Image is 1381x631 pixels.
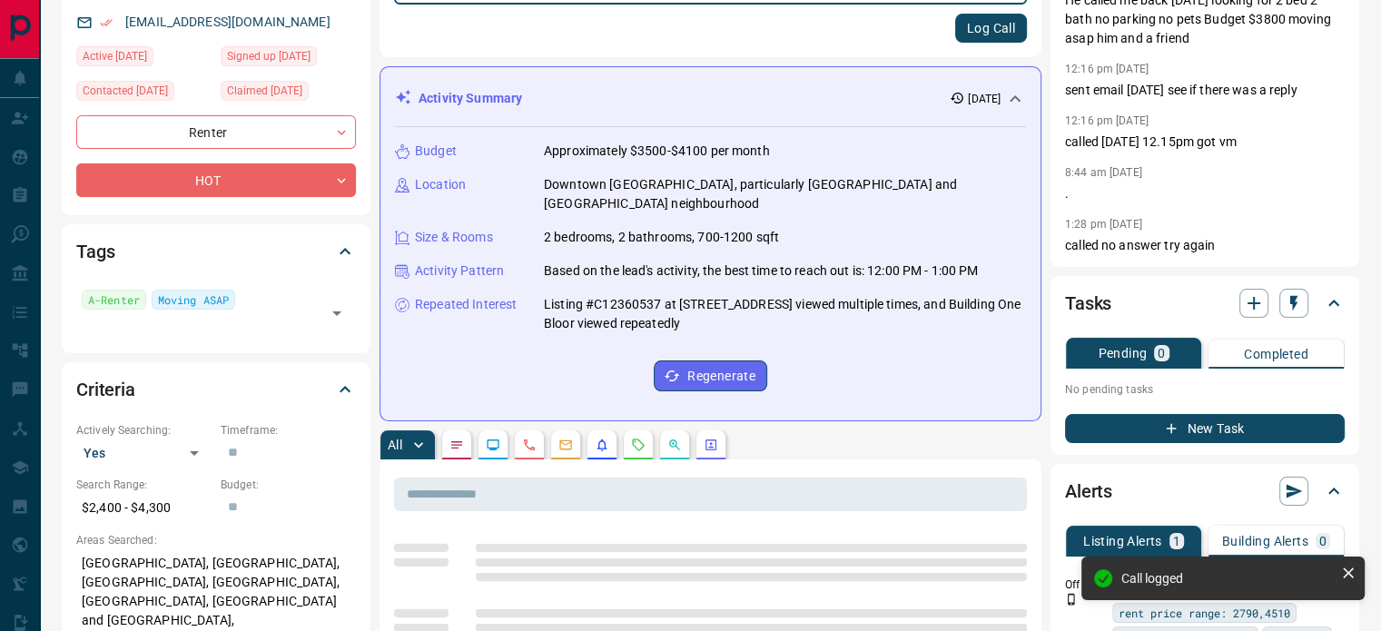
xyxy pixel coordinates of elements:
p: Repeated Interest [415,295,517,314]
p: Completed [1244,348,1308,360]
div: Yes [76,439,212,468]
p: Listing #C12360537 at [STREET_ADDRESS] viewed multiple times, and Building One Bloor viewed repea... [544,295,1026,333]
p: 1 [1173,535,1180,547]
div: Thu Feb 23 2023 [221,46,356,72]
h2: Tasks [1065,289,1111,318]
p: All [388,439,402,451]
p: sent email [DATE] see if there was a reply [1065,81,1345,100]
p: Listing Alerts [1083,535,1162,547]
svg: Agent Actions [704,438,718,452]
p: Search Range: [76,477,212,493]
p: No pending tasks [1065,376,1345,403]
svg: Push Notification Only [1065,593,1078,606]
p: 12:16 pm [DATE] [1065,114,1149,127]
p: Budget [415,142,457,161]
div: Alerts [1065,469,1345,513]
svg: Requests [631,438,646,452]
p: Based on the lead's activity, the best time to reach out is: 12:00 PM - 1:00 PM [544,261,978,281]
h2: Tags [76,237,114,266]
p: Downtown [GEOGRAPHIC_DATA], particularly [GEOGRAPHIC_DATA] and [GEOGRAPHIC_DATA] neighbourhood [544,175,1026,213]
p: 8:44 am [DATE] [1065,166,1142,179]
h2: Criteria [76,375,135,404]
p: . [1065,184,1345,203]
h2: Alerts [1065,477,1112,506]
div: Activity Summary[DATE] [395,82,1026,115]
div: Renter [76,115,356,149]
svg: Listing Alerts [595,438,609,452]
p: Off [1065,577,1101,593]
p: Building Alerts [1222,535,1308,547]
p: $2,400 - $4,300 [76,493,212,523]
span: Contacted [DATE] [83,82,168,100]
span: Moving ASAP [158,291,229,309]
svg: Lead Browsing Activity [486,438,500,452]
p: Approximately $3500-$4100 per month [544,142,770,161]
p: [DATE] [968,91,1001,107]
svg: Email Verified [100,16,113,29]
p: Location [415,175,466,194]
a: [EMAIL_ADDRESS][DOMAIN_NAME] [125,15,330,29]
div: Tue Sep 09 2025 [76,46,212,72]
svg: Calls [522,438,537,452]
p: Size & Rooms [415,228,493,247]
p: Activity Summary [419,89,522,108]
span: Claimed [DATE] [227,82,302,100]
p: Activity Pattern [415,261,504,281]
p: Pending [1098,347,1147,360]
div: HOT [76,163,356,197]
span: Signed up [DATE] [227,47,311,65]
button: New Task [1065,414,1345,443]
svg: Notes [449,438,464,452]
div: Tue Sep 09 2025 [76,81,212,106]
span: Active [DATE] [83,47,147,65]
p: 0 [1319,535,1327,547]
button: Regenerate [654,360,767,391]
button: Open [324,301,350,326]
p: Timeframe: [221,422,356,439]
p: 0 [1158,347,1165,360]
svg: Opportunities [667,438,682,452]
div: Tags [76,230,356,273]
button: Log Call [955,14,1027,43]
p: called [DATE] 12.15pm got vm [1065,133,1345,152]
div: Call logged [1121,571,1334,586]
svg: Emails [558,438,573,452]
p: 1:28 pm [DATE] [1065,218,1142,231]
div: Criteria [76,368,356,411]
p: Actively Searching: [76,422,212,439]
span: A-Renter [88,291,140,309]
p: called no answer try again [1065,236,1345,255]
div: Tasks [1065,281,1345,325]
div: Mon Sep 01 2025 [221,81,356,106]
p: Budget: [221,477,356,493]
p: 2 bedrooms, 2 bathrooms, 700-1200 sqft [544,228,779,247]
p: Areas Searched: [76,532,356,548]
p: 12:16 pm [DATE] [1065,63,1149,75]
